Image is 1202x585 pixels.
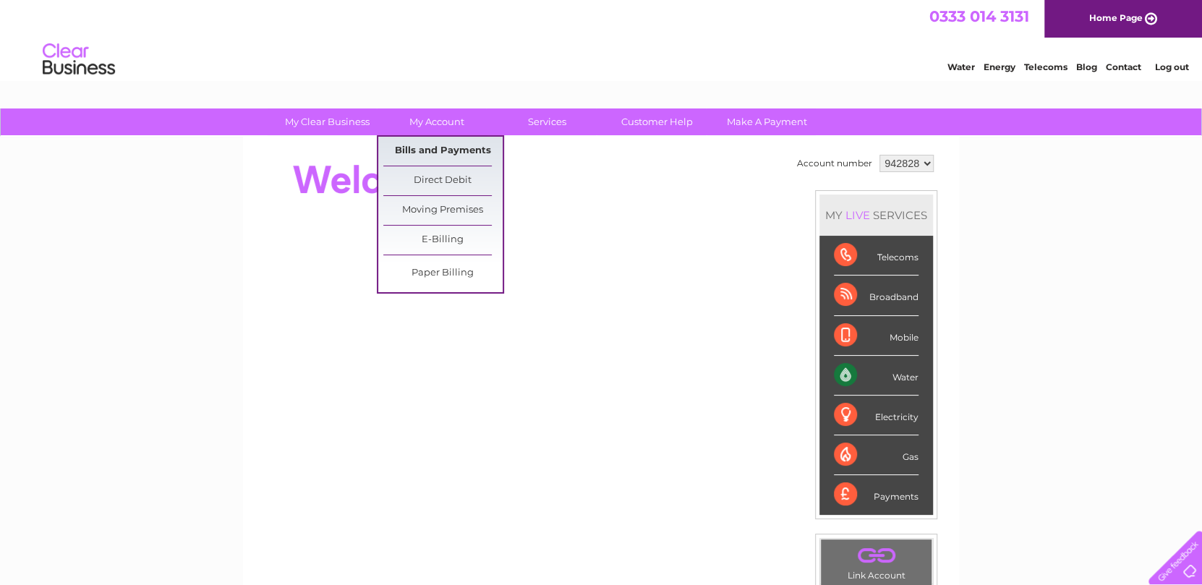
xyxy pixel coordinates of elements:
[1154,61,1188,72] a: Log out
[707,108,827,135] a: Make A Payment
[843,208,873,222] div: LIVE
[487,108,607,135] a: Services
[834,475,918,514] div: Payments
[383,226,503,255] a: E-Billing
[834,276,918,315] div: Broadband
[268,108,387,135] a: My Clear Business
[834,396,918,435] div: Electricity
[597,108,717,135] a: Customer Help
[834,356,918,396] div: Water
[793,151,876,176] td: Account number
[824,543,928,568] a: .
[1106,61,1141,72] a: Contact
[820,539,932,584] td: Link Account
[383,259,503,288] a: Paper Billing
[260,8,944,70] div: Clear Business is a trading name of Verastar Limited (registered in [GEOGRAPHIC_DATA] No. 3667643...
[383,166,503,195] a: Direct Debit
[929,7,1029,25] a: 0333 014 3131
[1024,61,1067,72] a: Telecoms
[819,195,933,236] div: MY SERVICES
[42,38,116,82] img: logo.png
[834,236,918,276] div: Telecoms
[984,61,1015,72] a: Energy
[1076,61,1097,72] a: Blog
[947,61,975,72] a: Water
[834,435,918,475] div: Gas
[834,316,918,356] div: Mobile
[378,108,497,135] a: My Account
[383,196,503,225] a: Moving Premises
[383,137,503,166] a: Bills and Payments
